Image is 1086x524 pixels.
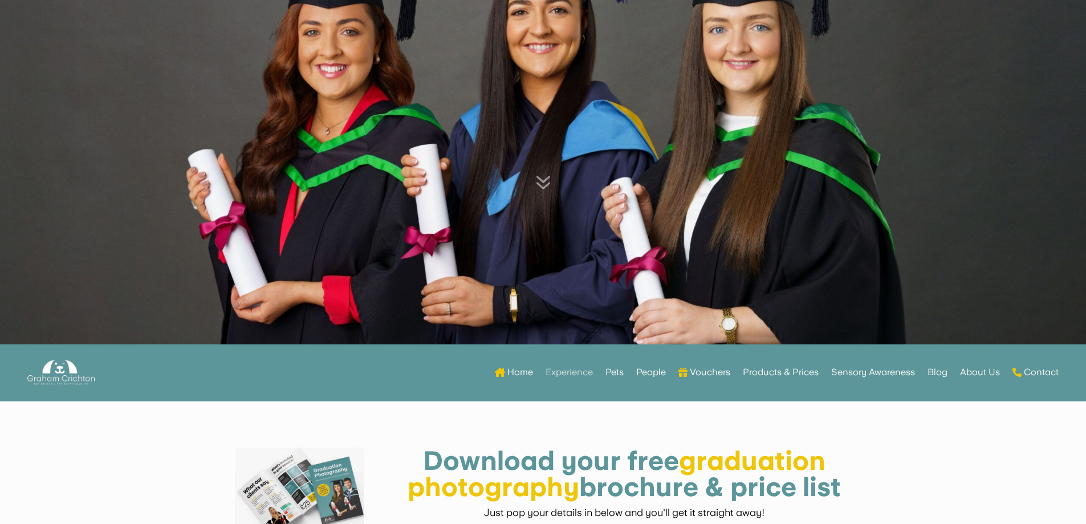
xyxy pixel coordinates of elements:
[397,506,851,519] p: Just pop your details in below and you'll get it straight away!
[928,350,947,395] a: Blog
[960,350,1000,395] a: About Us
[495,350,533,395] a: Home
[408,445,825,502] font: graduation photography
[636,350,666,395] a: People
[546,350,593,395] a: Experience
[678,350,730,395] a: Vouchers
[529,178,558,206] span: 7
[743,350,819,395] a: Products & Prices
[605,350,624,395] a: Pets
[831,350,915,395] a: Sensory Awareness
[27,357,95,388] img: Graham Crichton Photography Logo - Graham Crichton - Belfast Family & Pet Photography Studio
[1012,350,1059,395] a: Contact
[397,448,851,506] h1: Download your free brochure & price list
